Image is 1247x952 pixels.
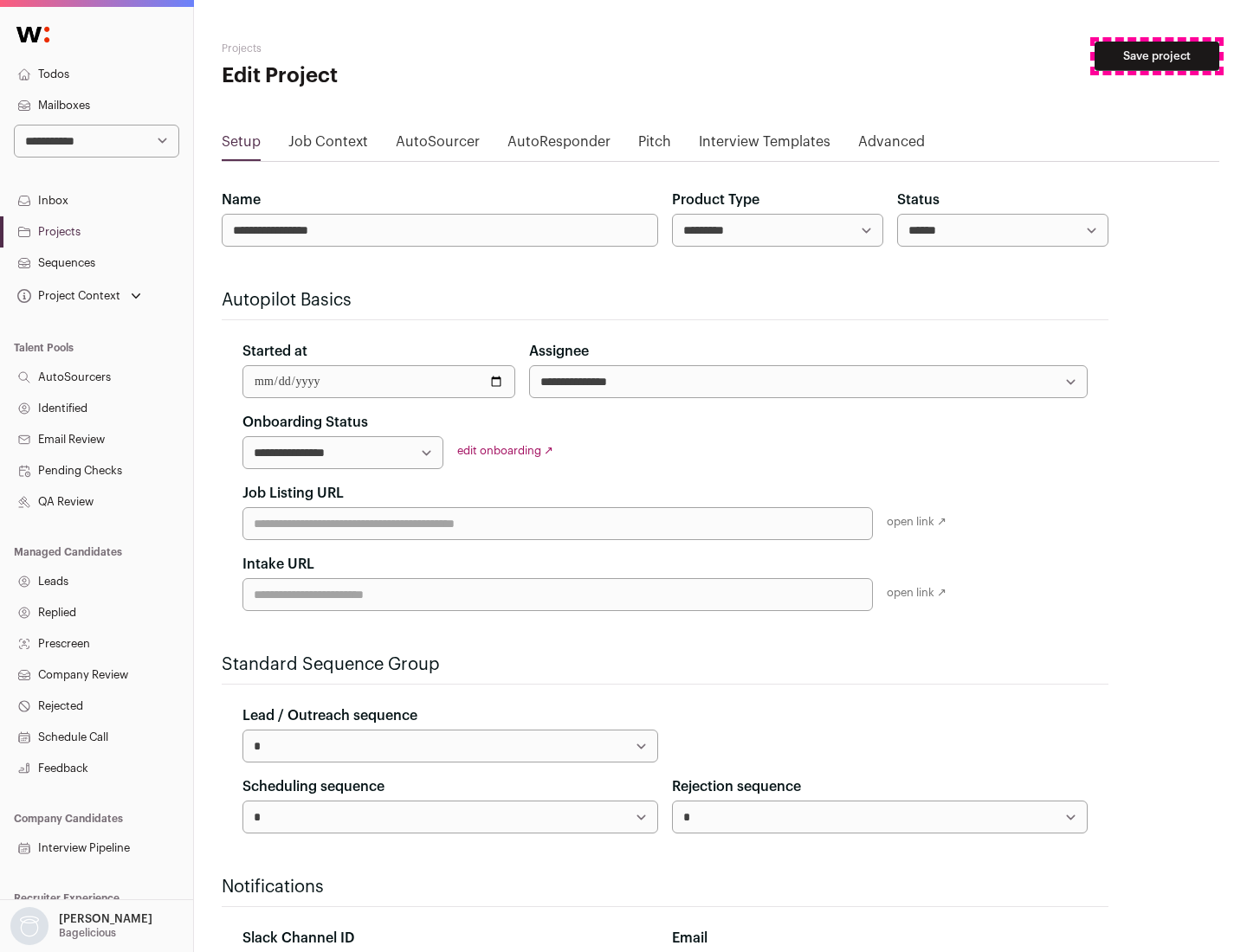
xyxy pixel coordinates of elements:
[59,926,116,940] p: Bagelicious
[222,132,261,159] a: Setup
[222,288,1108,312] h2: Autopilot Basics
[672,776,801,797] label: Rejection sequence
[638,132,671,159] a: Pitch
[59,912,152,926] p: [PERSON_NAME]
[242,554,314,575] label: Intake URL
[242,705,417,726] label: Lead / Outreach sequence
[242,928,354,949] label: Slack Channel ID
[222,190,261,210] label: Name
[14,289,120,303] div: Project Context
[897,190,940,210] label: Status
[288,132,368,159] a: Job Context
[858,132,925,159] a: Advanced
[242,412,368,433] label: Onboarding Status
[529,341,589,362] label: Assignee
[10,907,48,945] img: nopic.png
[507,132,611,159] a: AutoResponder
[242,483,344,504] label: Job Listing URL
[672,928,1088,949] div: Email
[14,284,145,308] button: Open dropdown
[672,190,759,210] label: Product Type
[222,653,1108,677] h2: Standard Sequence Group
[396,132,480,159] a: AutoSourcer
[242,776,384,797] label: Scheduling sequence
[699,132,830,159] a: Interview Templates
[222,42,554,55] h2: Projects
[7,907,156,945] button: Open dropdown
[222,62,554,90] h1: Edit Project
[457,445,553,456] a: edit onboarding ↗
[242,341,307,362] label: Started at
[1095,42,1219,71] button: Save project
[7,17,59,52] img: Wellfound
[222,875,1108,899] h2: Notifications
